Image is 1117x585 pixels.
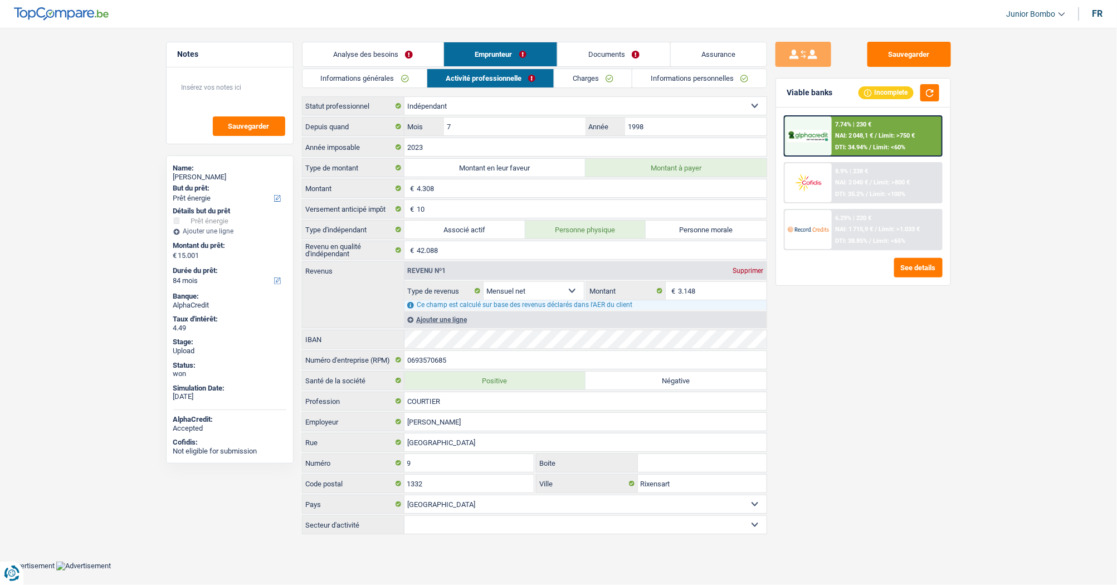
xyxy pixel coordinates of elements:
[303,516,404,534] label: Secteur d'activité
[173,173,286,182] div: [PERSON_NAME]
[558,42,671,66] a: Documents
[303,392,404,410] label: Profession
[303,495,404,513] label: Pays
[788,219,829,240] img: Record Credits
[866,191,868,198] span: /
[787,88,833,97] div: Viable banks
[303,42,444,66] a: Analyse des besoins
[859,86,914,99] div: Incomplete
[835,132,873,139] span: NAI: 2 048,1 €
[228,123,270,130] span: Sauvegarder
[404,179,417,197] span: €
[303,262,404,275] label: Revenus
[879,226,920,233] span: Limit: >1.033 €
[173,415,286,424] div: AlphaCredit:
[173,266,284,275] label: Durée du prêt:
[14,7,109,21] img: TopCompare Logo
[173,424,286,433] div: Accepted
[671,42,767,66] a: Assurance
[873,237,905,245] span: Limit: <65%
[835,226,873,233] span: NAI: 1 715,9 €
[404,200,417,218] span: €
[875,132,877,139] span: /
[869,237,871,245] span: /
[303,372,404,389] label: Santé de la société
[173,315,286,324] div: Taux d'intérêt:
[173,384,286,393] div: Simulation Date:
[404,267,448,274] div: Revenu nº1
[404,300,767,310] div: Ce champ est calculé sur base des revenus déclarés dans l'AER du client
[1007,9,1056,19] span: Junior Bombo
[173,338,286,347] div: Stage:
[835,144,867,151] span: DTI: 34.94%
[303,138,404,156] label: Année imposable
[173,227,286,235] div: Ajouter une ligne
[173,184,284,193] label: But du prêt:
[404,311,767,328] div: Ajouter une ligne
[894,258,943,277] button: See details
[173,301,286,310] div: AlphaCredit
[173,251,177,260] span: €
[586,118,625,135] label: Année
[1092,8,1103,19] div: fr
[404,118,444,135] label: Mois
[835,121,871,128] div: 7.74% | 230 €
[444,42,557,66] a: Emprunteur
[869,144,871,151] span: /
[173,324,286,333] div: 4.49
[303,97,404,115] label: Statut professionnel
[303,221,404,238] label: Type d'indépendant
[835,237,867,245] span: DTI: 38.85%
[173,292,286,301] div: Banque:
[788,172,829,193] img: Cofidis
[867,42,951,67] button: Sauvegarder
[835,214,871,222] div: 6.29% | 220 €
[173,361,286,370] div: Status:
[730,267,767,274] div: Supprimer
[303,241,404,259] label: Revenu en qualité d'indépendant
[788,130,829,143] img: AlphaCredit
[586,372,767,389] label: Négative
[404,372,586,389] label: Positive
[525,221,646,238] label: Personne physique
[427,69,554,87] a: Activité professionnelle
[303,454,404,472] label: Numéro
[879,132,915,139] span: Limit: >750 €
[173,164,286,173] div: Name:
[835,179,868,186] span: NAI: 2 040 €
[303,69,427,87] a: Informations générales
[586,159,767,177] label: Montant à payer
[173,447,286,456] div: Not eligible for submission
[835,168,868,175] div: 8.9% | 238 €
[303,330,404,348] label: IBAN
[303,475,404,493] label: Code postal
[998,5,1065,23] a: Junior Bombo
[56,562,111,571] img: Advertisement
[870,179,872,186] span: /
[632,69,767,87] a: Informations personnelles
[303,118,404,135] label: Depuis quand
[303,179,404,197] label: Montant
[536,475,638,493] label: Ville
[404,241,417,259] span: €
[178,50,282,59] h5: Notes
[303,200,404,218] label: Versement anticipé impôt
[404,221,525,238] label: Associé actif
[536,454,638,472] label: Boite
[554,69,632,87] a: Charges
[625,118,766,135] input: AAAA
[213,116,285,136] button: Sauvegarder
[587,282,666,300] label: Montant
[666,282,678,300] span: €
[874,179,910,186] span: Limit: >800 €
[875,226,877,233] span: /
[303,351,404,369] label: Numéro d'entreprise (RPM)
[646,221,767,238] label: Personne morale
[173,207,286,216] div: Détails but du prêt
[173,392,286,401] div: [DATE]
[835,191,864,198] span: DTI: 35.2%
[873,144,905,151] span: Limit: <60%
[444,118,585,135] input: MM
[303,159,404,177] label: Type de montant
[173,241,284,250] label: Montant du prêt:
